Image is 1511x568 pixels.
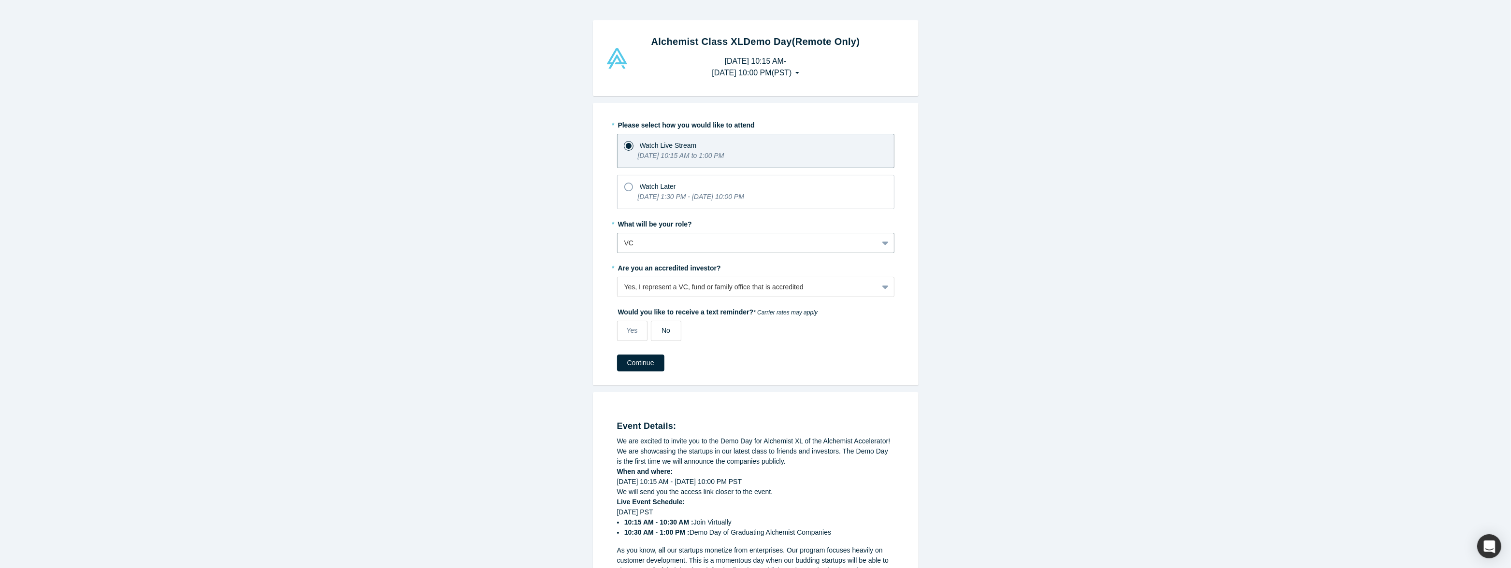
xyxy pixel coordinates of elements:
[617,446,894,467] div: We are showcasing the startups in our latest class to friends and investors. The Demo Day is the ...
[624,282,871,292] div: Yes, I represent a VC, fund or family office that is accredited
[617,507,894,538] div: [DATE] PST
[617,117,894,130] label: Please select how you would like to attend
[638,152,724,159] i: [DATE] 10:15 AM to 1:00 PM
[627,327,638,334] span: Yes
[638,193,744,200] i: [DATE] 1:30 PM - [DATE] 10:00 PM
[617,355,664,371] button: Continue
[640,183,676,190] span: Watch Later
[605,48,629,69] img: Alchemist Vault Logo
[651,36,860,47] strong: Alchemist Class XL Demo Day (Remote Only)
[617,304,894,317] label: Would you like to receive a text reminder?
[640,142,697,149] span: Watch Live Stream
[624,518,693,526] strong: 10:15 AM - 10:30 AM :
[617,421,676,431] strong: Event Details:
[617,216,894,229] label: What will be your role?
[624,527,894,538] li: Demo Day of Graduating Alchemist Companies
[753,309,818,316] em: * Carrier rates may apply
[662,327,670,334] span: No
[617,436,894,446] div: We are excited to invite you to the Demo Day for Alchemist XL of the Alchemist Accelerator!
[617,477,894,487] div: [DATE] 10:15 AM - [DATE] 10:00 PM PST
[617,260,894,273] label: Are you an accredited investor?
[617,498,685,506] strong: Live Event Schedule:
[624,517,894,527] li: Join Virtually
[702,52,809,82] button: [DATE] 10:15 AM-[DATE] 10:00 PM(PST)
[617,468,673,475] strong: When and where:
[617,487,894,497] div: We will send you the access link closer to the event.
[624,528,690,536] strong: 10:30 AM - 1:00 PM :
